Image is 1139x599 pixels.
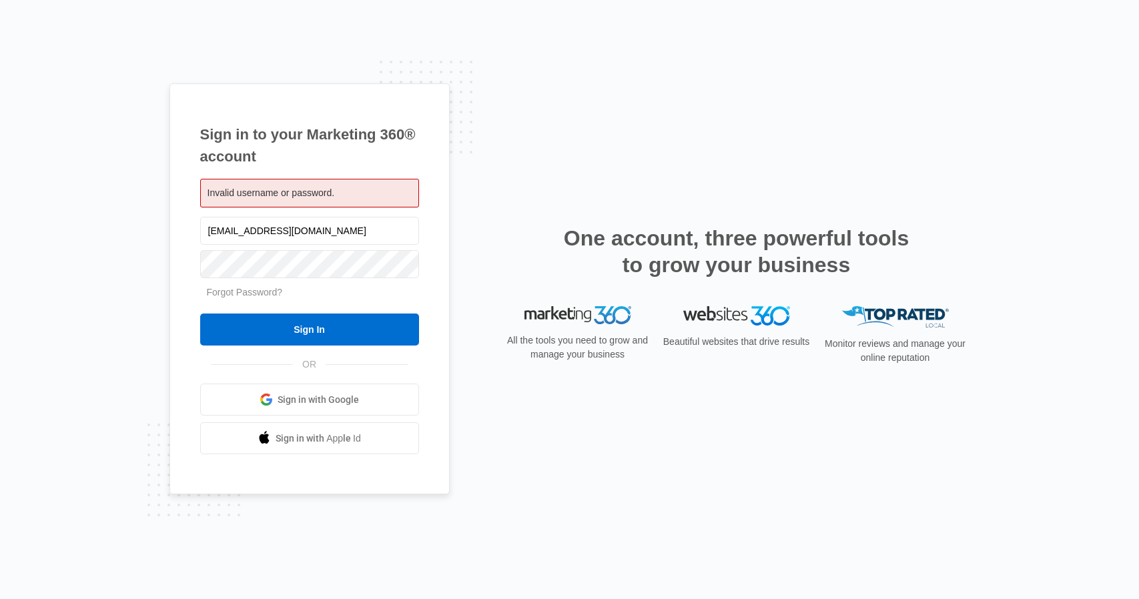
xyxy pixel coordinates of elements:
p: Monitor reviews and manage your online reputation [821,337,970,365]
h2: One account, three powerful tools to grow your business [560,225,913,278]
span: OR [293,358,326,372]
p: All the tools you need to grow and manage your business [503,334,653,362]
span: Invalid username or password. [208,187,335,198]
h1: Sign in to your Marketing 360® account [200,123,419,167]
a: Sign in with Google [200,384,419,416]
img: Websites 360 [683,306,790,326]
p: Beautiful websites that drive results [662,335,811,349]
a: Sign in with Apple Id [200,422,419,454]
input: Email [200,217,419,245]
span: Sign in with Google [278,393,359,407]
input: Sign In [200,314,419,346]
a: Forgot Password? [207,287,283,297]
img: Marketing 360 [524,306,631,325]
img: Top Rated Local [842,306,949,328]
span: Sign in with Apple Id [276,432,361,446]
